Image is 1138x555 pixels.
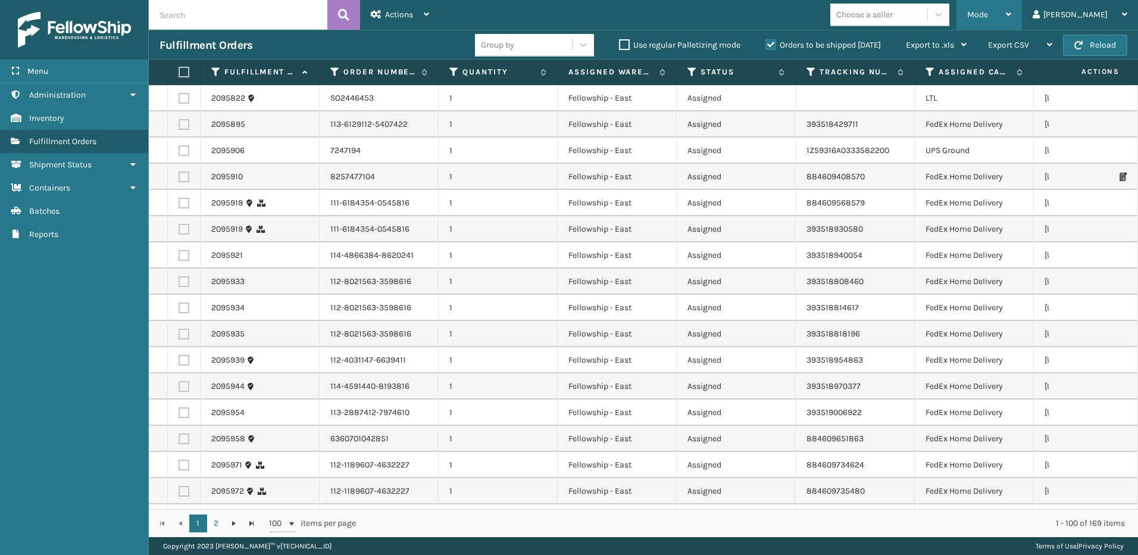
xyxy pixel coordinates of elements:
[27,66,48,76] span: Menu
[29,206,60,216] span: Batches
[439,242,558,269] td: 1
[320,478,439,504] td: 112-1189607-4632227
[29,113,64,123] span: Inventory
[439,269,558,295] td: 1
[211,197,243,209] a: 2095918
[915,347,1034,373] td: FedEx Home Delivery
[836,8,893,21] div: Choose a seller
[1036,537,1124,555] div: |
[1078,542,1124,550] a: Privacy Policy
[915,164,1034,190] td: FedEx Home Delivery
[211,459,242,471] a: 2095971
[224,67,296,77] label: Fulfillment Order Id
[915,400,1034,426] td: FedEx Home Delivery
[806,407,862,417] a: 393519006922
[211,92,245,104] a: 2095822
[677,85,796,111] td: Assigned
[806,303,859,313] a: 393518814617
[211,302,245,314] a: 2095934
[677,216,796,242] td: Assigned
[677,242,796,269] td: Assigned
[462,67,534,77] label: Quantity
[677,321,796,347] td: Assigned
[906,40,954,50] span: Export to .xls
[269,515,356,532] span: items per page
[439,452,558,478] td: 1
[29,90,86,100] span: Administration
[439,85,558,111] td: 1
[765,40,881,50] label: Orders to be shipped [DATE]
[211,145,245,157] a: 2095906
[1044,62,1127,82] span: Actions
[939,67,1011,77] label: Assigned Carrier Service
[558,269,677,295] td: Fellowship - East
[247,519,257,528] span: Go to the last page
[189,515,207,532] a: 1
[988,40,1029,50] span: Export CSV
[806,250,862,260] a: 393518940054
[915,504,1034,531] td: FedEx Home Delivery
[677,190,796,216] td: Assigned
[806,172,865,182] a: 884609408570
[29,160,92,170] span: Shipment Status
[320,452,439,478] td: 112-1189607-4632227
[915,321,1034,347] td: FedEx Home Delivery
[558,452,677,478] td: Fellowship - East
[677,295,796,321] td: Assigned
[915,452,1034,478] td: FedEx Home Delivery
[806,381,861,391] a: 393518970377
[439,138,558,164] td: 1
[806,434,864,444] a: 884609651863
[568,67,654,77] label: Assigned Warehouse
[915,216,1034,242] td: FedEx Home Delivery
[558,373,677,400] td: Fellowship - East
[558,216,677,242] td: Fellowship - East
[677,504,796,531] td: Assigned
[558,242,677,269] td: Fellowship - East
[558,190,677,216] td: Fellowship - East
[558,295,677,321] td: Fellowship - East
[915,295,1034,321] td: FedEx Home Delivery
[320,190,439,216] td: 111-6184354-0545816
[915,478,1034,504] td: FedEx Home Delivery
[373,517,1125,529] div: 1 - 100 of 169 items
[558,138,677,164] td: Fellowship - East
[320,111,439,138] td: 113-6129112-5407422
[558,321,677,347] td: Fellowship - East
[211,407,245,419] a: 2095954
[820,67,892,77] label: Tracking Number
[211,223,243,235] a: 2095919
[677,269,796,295] td: Assigned
[163,537,332,555] p: Copyright 2023 [PERSON_NAME]™ v [TECHNICAL_ID]
[211,354,245,366] a: 2095939
[439,373,558,400] td: 1
[439,111,558,138] td: 1
[207,515,225,532] a: 2
[806,224,863,234] a: 393518930580
[806,460,864,470] a: 884609734624
[619,40,740,50] label: Use regular Palletizing mode
[320,242,439,269] td: 114-4866384-8620241
[439,426,558,452] td: 1
[439,504,558,531] td: 1
[211,119,245,130] a: 2095895
[558,85,677,111] td: Fellowship - East
[915,269,1034,295] td: FedEx Home Delivery
[320,504,439,531] td: 112-1189607-4632227
[18,12,131,48] img: logo
[211,276,245,288] a: 2095933
[29,229,58,239] span: Reports
[677,347,796,373] td: Assigned
[677,400,796,426] td: Assigned
[243,515,261,532] a: Go to the last page
[806,486,865,496] a: 884609735480
[29,183,70,193] span: Containers
[320,347,439,373] td: 112-4031147-6639411
[1036,542,1077,550] a: Terms of Use
[211,171,243,183] a: 2095910
[320,426,439,452] td: 6360701042851
[481,39,514,51] div: Group by
[439,164,558,190] td: 1
[439,321,558,347] td: 1
[806,329,860,339] a: 393518818196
